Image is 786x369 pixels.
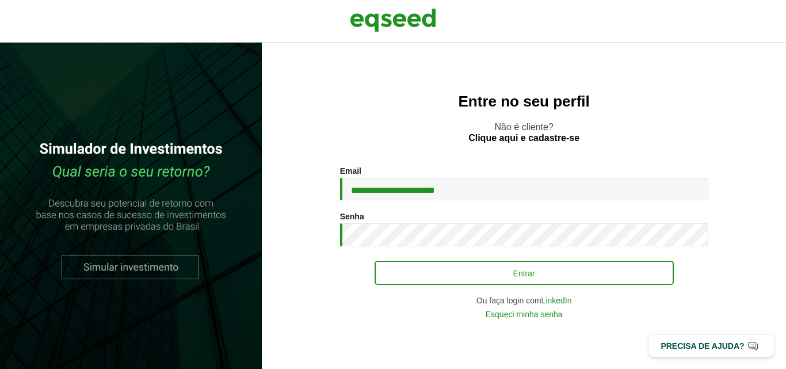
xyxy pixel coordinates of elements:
[350,6,436,35] img: EqSeed Logo
[340,296,708,305] div: Ou faça login com
[486,310,563,318] a: Esqueci minha senha
[285,93,763,110] h2: Entre no seu perfil
[340,212,364,220] label: Senha
[541,296,572,305] a: LinkedIn
[340,167,361,175] label: Email
[285,121,763,143] p: Não é cliente?
[468,134,579,143] a: Clique aqui e cadastre-se
[375,261,674,285] button: Entrar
